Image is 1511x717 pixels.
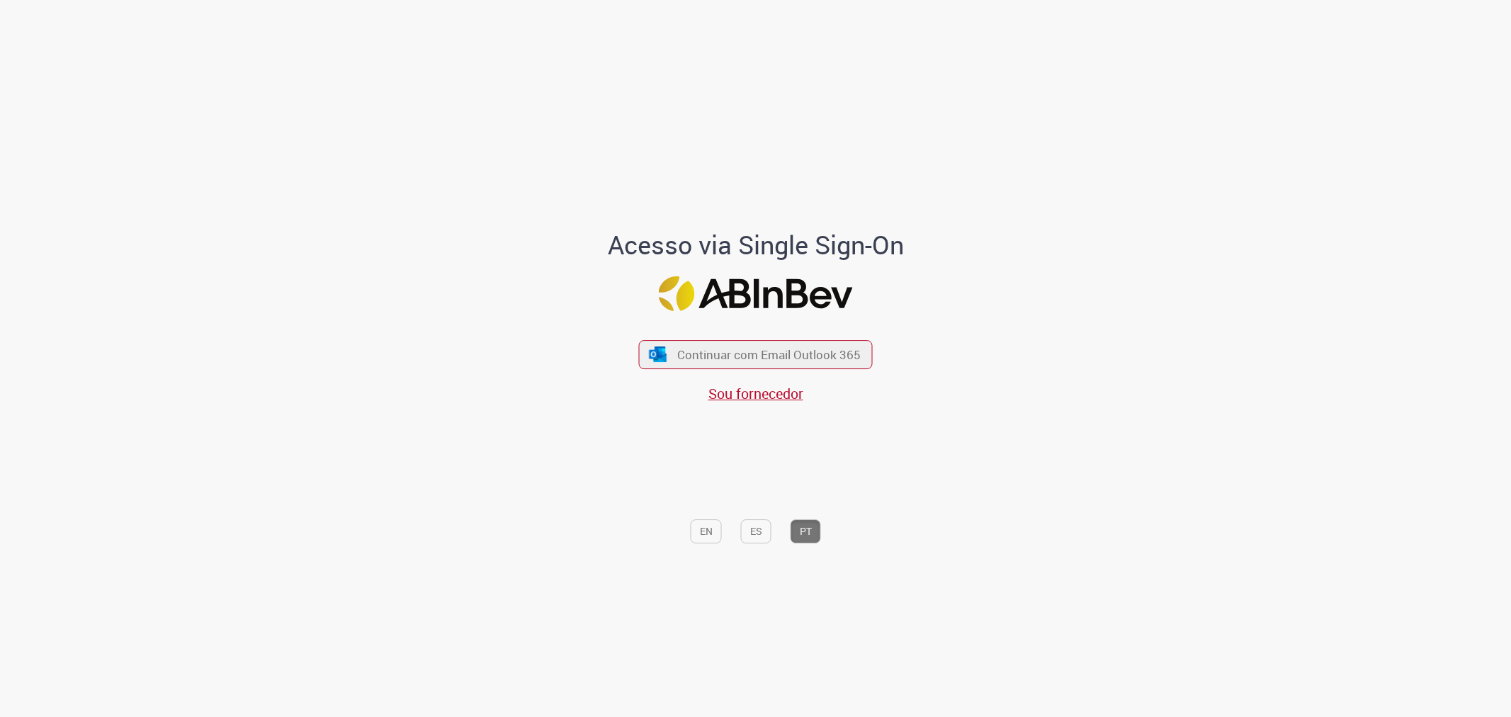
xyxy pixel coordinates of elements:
img: ícone Azure/Microsoft 360 [647,346,667,361]
button: EN [691,519,722,543]
a: Sou fornecedor [708,384,803,403]
img: Logo ABInBev [659,276,853,311]
button: PT [791,519,821,543]
h1: Acesso via Single Sign-On [559,231,952,259]
span: Continuar com Email Outlook 365 [677,346,861,363]
button: ícone Azure/Microsoft 360 Continuar com Email Outlook 365 [639,340,873,369]
button: ES [741,519,771,543]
